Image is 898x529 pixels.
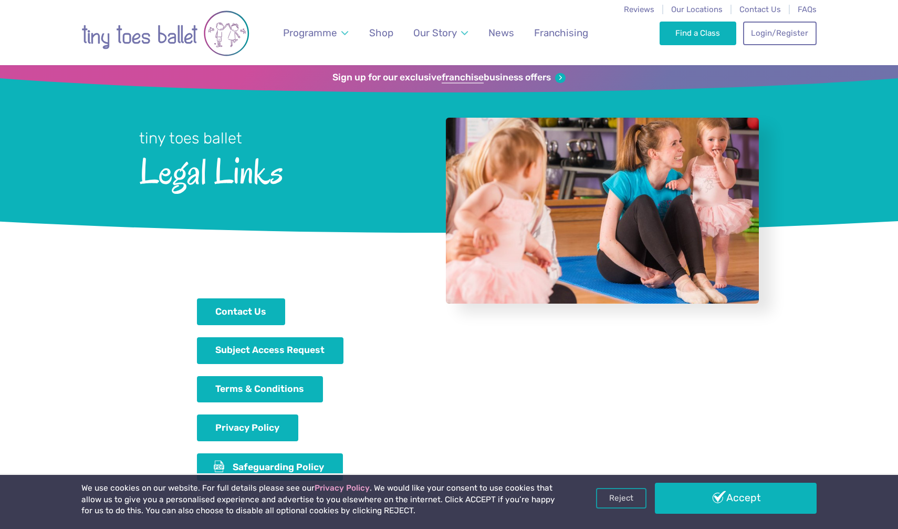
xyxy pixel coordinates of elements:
[488,27,514,39] span: News
[413,27,457,39] span: Our Story
[197,453,343,481] a: Safeguarding Policy
[534,27,588,39] span: Franchising
[315,483,370,493] a: Privacy Policy
[409,20,473,45] a: Our Story
[739,5,781,14] a: Contact Us
[197,337,343,364] a: Subject Access Request
[743,22,817,45] a: Login/Register
[369,27,393,39] span: Shop
[81,483,559,517] p: We use cookies on our website. For full details please see our . We would like your consent to us...
[442,72,484,84] strong: franchise
[197,298,285,325] a: Contact Us
[283,27,337,39] span: Programme
[671,5,723,14] a: Our Locations
[197,376,323,403] a: Terms & Conditions
[139,149,418,191] span: Legal Links
[529,20,593,45] a: Franchising
[596,488,646,508] a: Reject
[139,129,242,147] small: tiny toes ballet
[655,483,817,513] a: Accept
[197,414,298,441] a: Privacy Policy
[332,72,565,84] a: Sign up for our exclusivefranchisebusiness offers
[81,7,249,60] img: tiny toes ballet
[278,20,353,45] a: Programme
[364,20,399,45] a: Shop
[798,5,817,14] a: FAQs
[483,20,519,45] a: News
[624,5,654,14] a: Reviews
[660,22,737,45] a: Find a Class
